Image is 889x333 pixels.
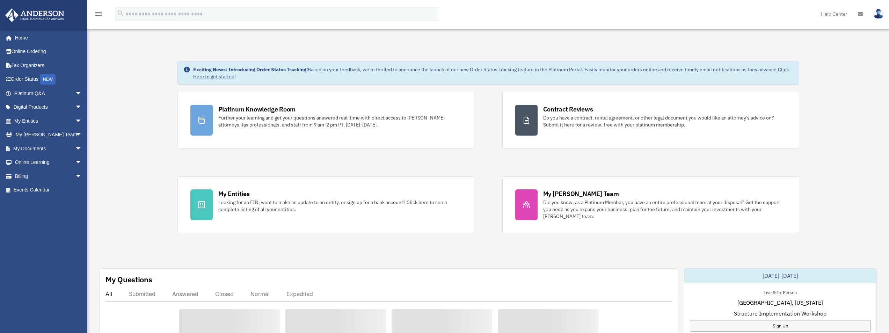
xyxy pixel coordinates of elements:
[5,45,93,59] a: Online Ordering
[5,86,93,100] a: Platinum Q&Aarrow_drop_down
[129,290,155,297] div: Submitted
[177,92,474,149] a: Platinum Knowledge Room Further your learning and get your questions answered real-time with dire...
[737,298,823,307] span: [GEOGRAPHIC_DATA], [US_STATE]
[5,72,93,87] a: Order StatusNEW
[5,31,89,45] a: Home
[94,10,103,18] i: menu
[758,288,802,296] div: Live & In-Person
[5,183,93,197] a: Events Calendar
[193,66,793,80] div: Based on your feedback, we're thrilled to announce the launch of our new Order Status Tracking fe...
[105,290,112,297] div: All
[5,114,93,128] a: My Entitiesarrow_drop_down
[543,199,786,220] div: Did you know, as a Platinum Member, you have an entire professional team at your disposal? Get th...
[40,74,56,85] div: NEW
[250,290,270,297] div: Normal
[75,86,89,101] span: arrow_drop_down
[105,274,152,285] div: My Questions
[75,128,89,142] span: arrow_drop_down
[172,290,198,297] div: Answered
[543,105,593,114] div: Contract Reviews
[5,155,93,169] a: Online Learningarrow_drop_down
[543,114,786,128] div: Do you have a contract, rental agreement, or other legal document you would like an attorney's ad...
[193,66,789,80] a: Click Here to get started!
[5,58,93,72] a: Tax Organizers
[75,100,89,115] span: arrow_drop_down
[215,290,234,297] div: Closed
[5,169,93,183] a: Billingarrow_drop_down
[502,176,799,233] a: My [PERSON_NAME] Team Did you know, as a Platinum Member, you have an entire professional team at...
[218,199,461,213] div: Looking for an EIN, want to make an update to an entity, or sign up for a bank account? Click her...
[684,269,876,283] div: [DATE]-[DATE]
[75,142,89,156] span: arrow_drop_down
[117,9,124,17] i: search
[734,309,826,318] span: Structure Implementation Workshop
[543,189,619,198] div: My [PERSON_NAME] Team
[75,114,89,128] span: arrow_drop_down
[94,12,103,18] a: menu
[75,169,89,183] span: arrow_drop_down
[502,92,799,149] a: Contract Reviews Do you have a contract, rental agreement, or other legal document you would like...
[75,155,89,170] span: arrow_drop_down
[218,105,296,114] div: Platinum Knowledge Room
[193,66,308,73] strong: Exciting News: Introducing Order Status Tracking!
[218,114,461,128] div: Further your learning and get your questions answered real-time with direct access to [PERSON_NAM...
[873,9,884,19] img: User Pic
[690,320,871,332] a: Sign Up
[5,100,93,114] a: Digital Productsarrow_drop_down
[177,176,474,233] a: My Entities Looking for an EIN, want to make an update to an entity, or sign up for a bank accoun...
[5,128,93,142] a: My [PERSON_NAME] Teamarrow_drop_down
[286,290,313,297] div: Expedited
[218,189,250,198] div: My Entities
[3,8,66,22] img: Anderson Advisors Platinum Portal
[5,142,93,155] a: My Documentsarrow_drop_down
